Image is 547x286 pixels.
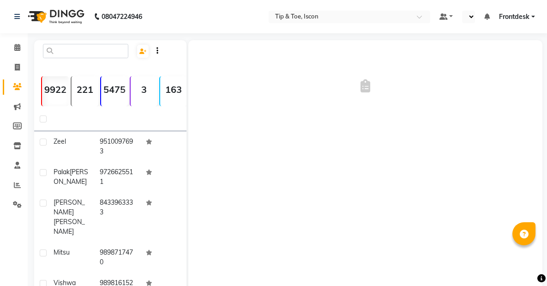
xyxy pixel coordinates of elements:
[102,4,142,30] b: 08047224946
[42,84,69,95] strong: 9922
[54,198,85,216] span: [PERSON_NAME]
[94,131,140,162] td: 9510097693
[160,84,187,95] strong: 163
[94,192,140,242] td: 8433963333
[94,162,140,192] td: 9726625511
[54,137,66,146] span: zeel
[131,84,157,95] strong: 3
[101,84,128,95] strong: 5475
[54,218,85,236] span: [PERSON_NAME]
[54,248,70,256] span: mitsu
[94,242,140,273] td: 9898717470
[72,84,98,95] strong: 221
[24,4,87,30] img: logo
[54,168,70,176] span: Palak
[499,12,529,22] span: Frontdesk
[54,168,88,186] span: [PERSON_NAME]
